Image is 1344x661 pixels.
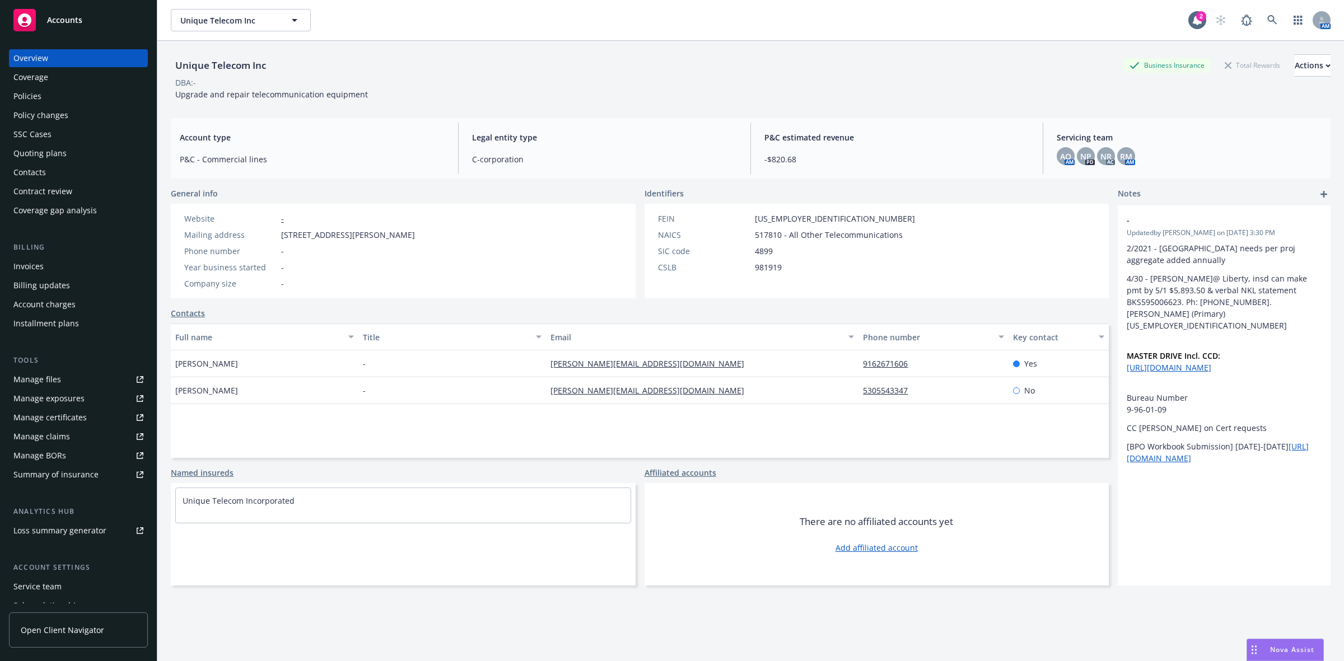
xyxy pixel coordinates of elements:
[1100,151,1112,162] span: NR
[1127,392,1322,415] p: Bureau Number 9-96-01-09
[171,307,205,319] a: Contacts
[184,278,277,289] div: Company size
[9,182,148,200] a: Contract review
[1024,358,1037,369] span: Yes
[9,106,148,124] a: Policy changes
[13,315,79,332] div: Installment plans
[658,229,750,241] div: NAICS
[175,385,238,396] span: [PERSON_NAME]
[281,213,284,224] a: -
[175,331,342,343] div: Full name
[13,296,76,313] div: Account charges
[13,409,87,426] div: Manage certificates
[9,466,148,484] a: Summary of insurance
[1235,9,1258,31] a: Report a Bug
[9,428,148,446] a: Manage claims
[800,515,953,528] span: There are no affiliated accounts yet
[1295,54,1331,77] button: Actions
[1127,214,1292,226] span: -
[9,390,148,407] span: Manage exposures
[1247,639,1324,661] button: Nova Assist
[1127,273,1322,331] p: 4/30 - [PERSON_NAME]@ Liberty, insd can make pmt by 5/1 $5,893.50 & verbal NKL statement BKS59500...
[1127,242,1322,266] p: 2/2021 - [GEOGRAPHIC_DATA] needs per proj aggregate added annually
[171,58,270,73] div: Unique Telecom Inc
[1210,9,1232,31] a: Start snowing
[21,624,104,636] span: Open Client Navigator
[9,506,148,517] div: Analytics hub
[183,495,295,506] a: Unique Telecom Incorporated
[1196,11,1206,21] div: 2
[755,229,903,241] span: 517810 - All Other Telecommunications
[1127,362,1211,373] a: [URL][DOMAIN_NAME]
[764,153,1029,165] span: -$820.68
[550,358,753,369] a: [PERSON_NAME][EMAIL_ADDRESS][DOMAIN_NAME]
[358,324,546,350] button: Title
[472,132,737,143] span: Legal entity type
[9,409,148,426] a: Manage certificates
[13,182,72,200] div: Contract review
[1127,350,1220,361] strong: MASTER DRIVE Incl. CCD:
[281,229,415,241] span: [STREET_ADDRESS][PERSON_NAME]
[1127,228,1322,238] span: Updated by [PERSON_NAME] on [DATE] 3:30 PM
[13,201,97,219] div: Coverage gap analysis
[9,315,148,332] a: Installment plans
[13,163,46,181] div: Contacts
[764,132,1029,143] span: P&C estimated revenue
[9,371,148,388] a: Manage files
[47,16,82,25] span: Accounts
[281,245,284,257] span: -
[550,331,842,343] div: Email
[1295,55,1331,76] div: Actions
[863,358,917,369] a: 9162671606
[9,522,148,540] a: Loss summary generator
[13,49,48,67] div: Overview
[1118,205,1331,473] div: -Updatedby [PERSON_NAME] on [DATE] 3:30 PM2/2021 - [GEOGRAPHIC_DATA] needs per proj aggregate add...
[184,213,277,224] div: Website
[175,89,368,100] span: Upgrade and repair telecommunication equipment
[180,15,277,26] span: Unique Telecom Inc
[1080,151,1091,162] span: NP
[13,597,85,615] div: Sales relationships
[13,466,99,484] div: Summary of insurance
[175,77,196,88] div: DBA: -
[836,542,918,554] a: Add affiliated account
[863,385,917,396] a: 5305543347
[180,132,445,143] span: Account type
[13,257,44,275] div: Invoices
[13,276,70,294] div: Billing updates
[863,331,992,343] div: Phone number
[281,278,284,289] span: -
[645,187,684,199] span: Identifiers
[363,358,366,369] span: -
[9,163,148,181] a: Contacts
[363,331,529,343] div: Title
[1009,324,1109,350] button: Key contact
[9,68,148,86] a: Coverage
[171,9,311,31] button: Unique Telecom Inc
[658,245,750,257] div: SIC code
[1060,151,1071,162] span: AO
[9,562,148,573] div: Account settings
[546,324,858,350] button: Email
[184,229,277,241] div: Mailing address
[1219,58,1286,72] div: Total Rewards
[9,296,148,313] a: Account charges
[9,578,148,596] a: Service team
[1270,645,1314,654] span: Nova Assist
[13,68,48,86] div: Coverage
[363,385,366,396] span: -
[175,358,238,369] span: [PERSON_NAME]
[658,213,750,224] div: FEIN
[13,87,41,105] div: Policies
[1024,385,1035,396] span: No
[755,213,915,224] span: [US_EMPLOYER_IDENTIFICATION_NUMBER]
[1287,9,1309,31] a: Switch app
[9,597,148,615] a: Sales relationships
[184,261,277,273] div: Year business started
[13,390,85,407] div: Manage exposures
[13,106,68,124] div: Policy changes
[1127,440,1322,464] p: [BPO Workbook Submission] [DATE]-[DATE]
[171,187,218,199] span: General info
[1317,187,1331,201] a: add
[9,87,148,105] a: Policies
